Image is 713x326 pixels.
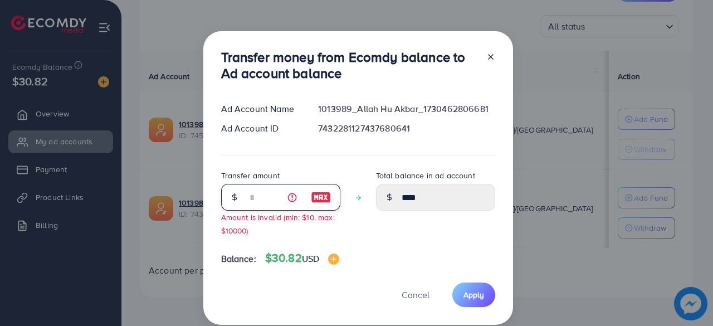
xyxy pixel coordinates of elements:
[452,283,495,306] button: Apply
[402,289,429,301] span: Cancel
[221,252,256,265] span: Balance:
[463,289,484,300] span: Apply
[388,283,443,306] button: Cancel
[328,254,339,265] img: image
[221,170,280,181] label: Transfer amount
[309,122,504,135] div: 7432281127437680641
[221,49,477,81] h3: Transfer money from Ecomdy balance to Ad account balance
[212,122,310,135] div: Ad Account ID
[376,170,475,181] label: Total balance in ad account
[221,212,335,235] small: Amount is invalid (min: $10, max: $10000)
[212,103,310,115] div: Ad Account Name
[311,191,331,204] img: image
[265,251,339,265] h4: $30.82
[309,103,504,115] div: 1013989_Allah Hu Akbar_1730462806681
[302,252,319,265] span: USD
